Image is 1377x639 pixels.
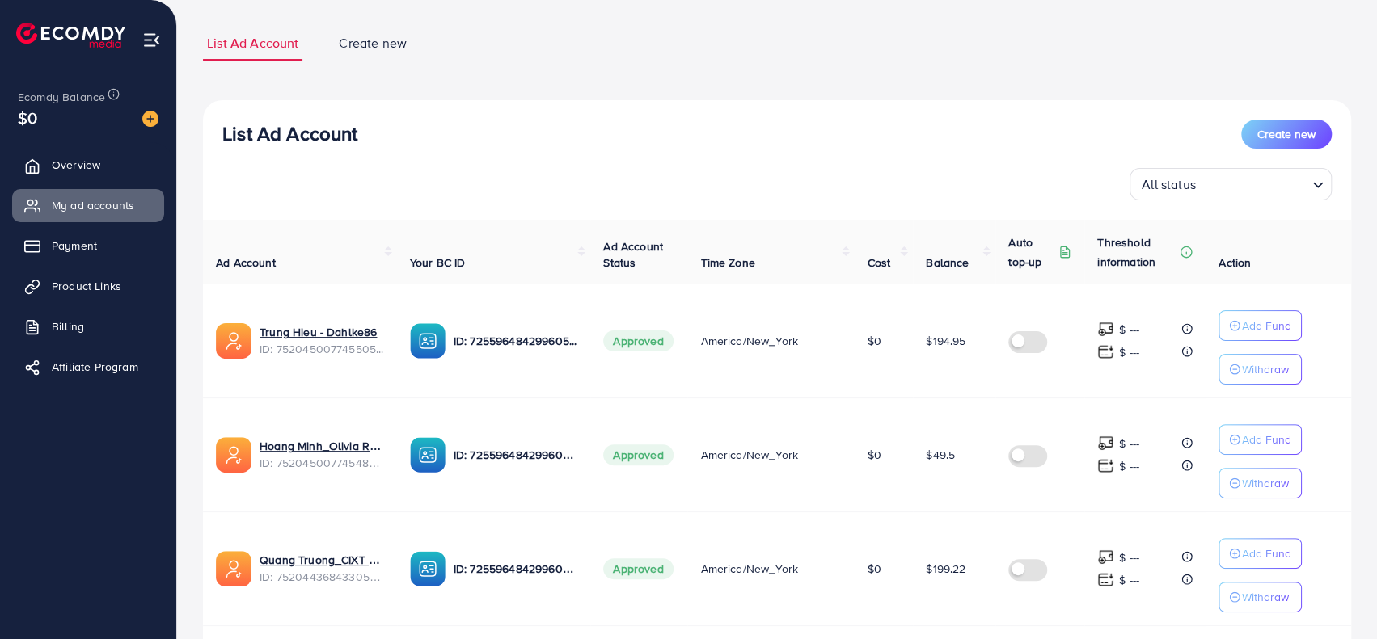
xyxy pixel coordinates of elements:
img: logo [16,23,125,48]
img: top-up amount [1097,571,1114,588]
img: top-up amount [1097,435,1114,452]
img: ic-ads-acc.e4c84228.svg [216,437,251,473]
img: ic-ads-acc.e4c84228.svg [216,551,251,586]
a: Billing [12,310,164,343]
img: menu [142,31,161,49]
button: Add Fund [1219,424,1302,455]
img: ic-ba-acc.ded83a64.svg [410,437,446,473]
p: ID: 7255964842996056065 [454,445,578,465]
span: America/New_York [700,447,798,463]
p: Add Fund [1242,316,1291,335]
img: ic-ba-acc.ded83a64.svg [410,323,446,359]
span: Product Links [52,278,121,294]
span: All status [1138,173,1199,196]
p: $ --- [1119,570,1139,590]
p: $ --- [1119,434,1139,453]
button: Withdraw [1219,354,1302,385]
p: Withdraw [1242,359,1289,379]
iframe: Chat [1308,566,1365,627]
div: Search for option [1130,168,1332,200]
span: ID: 7520443684330586119 [260,569,384,585]
img: ic-ba-acc.ded83a64.svg [410,551,446,586]
p: Withdraw [1242,587,1289,607]
p: Auto top-up [1008,233,1055,271]
a: Product Links [12,270,164,302]
img: top-up amount [1097,549,1114,565]
div: <span class='underline'>Hoang Minh_Olivia Recendiz LLC</span></br>7520450077454827538 [260,438,384,471]
span: Ad Account Status [603,238,663,271]
img: top-up amount [1097,321,1114,338]
span: Create new [339,34,407,53]
a: Hoang Minh_Olivia Recendiz LLC [260,438,384,454]
span: Your BC ID [410,254,466,271]
span: Ad Account [216,254,276,271]
div: <span class='underline'>Quang Truong_CIXT FLY LLC</span></br>7520443684330586119 [260,552,384,585]
img: ic-ads-acc.e4c84228.svg [216,323,251,359]
span: ID: 7520450077454827538 [260,455,384,471]
p: $ --- [1119,343,1139,362]
span: Cost [868,254,891,271]
span: Time Zone [700,254,754,271]
p: $ --- [1119,548,1139,567]
p: Threshold information [1097,233,1176,271]
a: Trung Hieu - Dahlke86 [260,324,384,340]
p: $ --- [1119,320,1139,339]
span: Create new [1257,126,1316,142]
button: Add Fund [1219,538,1302,569]
button: Add Fund [1219,310,1302,341]
span: $0 [868,333,881,349]
img: top-up amount [1097,343,1114,360]
span: $194.95 [926,333,965,349]
span: $0 [868,561,881,577]
input: Search for option [1201,170,1306,196]
button: Withdraw [1219,468,1302,498]
p: Withdraw [1242,473,1289,493]
span: Approved [603,444,673,465]
p: Add Fund [1242,430,1291,449]
a: Overview [12,149,164,181]
span: America/New_York [700,561,798,577]
span: Overview [52,157,100,173]
p: Add Fund [1242,544,1291,563]
a: Payment [12,229,164,262]
span: Billing [52,318,84,334]
span: Balance [926,254,969,271]
span: ID: 7520450077455056914 [260,341,384,357]
a: Quang Truong_CIXT FLY LLC [260,552,384,568]
button: Create new [1241,120,1332,149]
span: Action [1219,254,1251,271]
span: $0 [18,106,37,129]
span: Payment [52,238,97,254]
h3: List Ad Account [222,122,357,145]
button: Withdraw [1219,582,1302,612]
img: image [142,111,158,127]
img: top-up amount [1097,457,1114,474]
span: List Ad Account [207,34,298,53]
span: $49.5 [926,447,955,463]
p: ID: 7255964842996056065 [454,331,578,351]
div: <span class='underline'>Trung Hieu - Dahlke86</span></br>7520450077455056914 [260,324,384,357]
a: My ad accounts [12,189,164,221]
span: Affiliate Program [52,359,138,375]
span: America/New_York [700,333,798,349]
span: Ecomdy Balance [18,89,105,105]
span: Approved [603,558,673,579]
span: Approved [603,330,673,351]
span: $0 [868,447,881,463]
span: $199.22 [926,561,965,577]
p: ID: 7255964842996056065 [454,559,578,578]
span: My ad accounts [52,197,134,213]
p: $ --- [1119,456,1139,476]
a: Affiliate Program [12,351,164,383]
